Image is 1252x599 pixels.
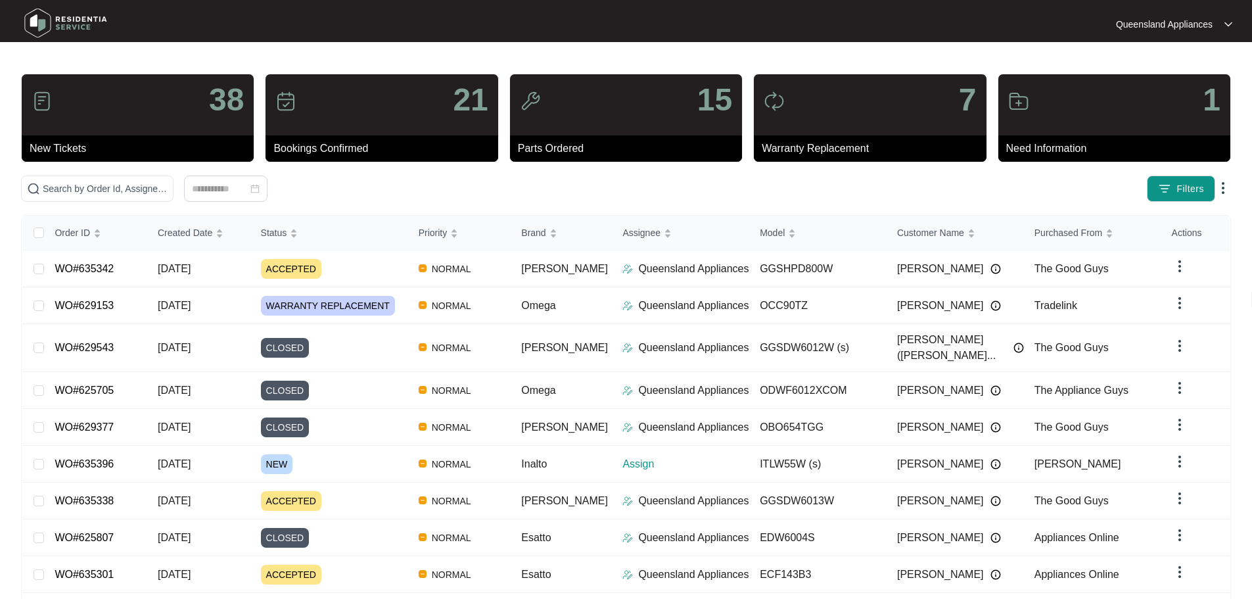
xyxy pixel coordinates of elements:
img: icon [764,91,785,112]
span: [PERSON_NAME] [897,530,984,546]
td: ODWF6012XCOM [749,372,887,409]
span: Assignee [622,226,661,240]
span: [DATE] [158,495,191,506]
span: Appliances Online [1034,569,1119,580]
img: dropdown arrow [1172,295,1188,311]
span: NORMAL [427,340,476,356]
th: Actions [1161,216,1230,251]
img: icon [520,91,541,112]
img: Vercel Logo [419,423,427,431]
span: [DATE] [158,532,191,543]
span: [DATE] [158,421,191,433]
a: WO#635396 [55,458,114,469]
span: [DATE] [158,458,191,469]
img: Info icon [990,385,1001,396]
th: Priority [408,216,511,251]
span: Filters [1176,182,1204,196]
img: dropdown arrow [1172,454,1188,469]
img: Vercel Logo [419,570,427,578]
span: Inalto [521,458,547,469]
img: Assigner Icon [622,343,633,353]
span: WARRANTY REPLACEMENT [261,296,395,316]
img: dropdown arrow [1172,491,1188,506]
span: Status [261,226,287,240]
img: search-icon [27,182,40,195]
p: Queensland Appliances [638,383,749,398]
span: [PERSON_NAME] [1034,458,1121,469]
span: Priority [419,226,448,240]
img: Info icon [1013,343,1024,353]
span: [PERSON_NAME] [897,419,984,435]
span: [PERSON_NAME] [897,298,984,314]
img: icon [32,91,53,112]
img: dropdown arrow [1172,527,1188,543]
img: icon [275,91,296,112]
img: Assigner Icon [622,422,633,433]
span: [DATE] [158,263,191,274]
input: Search by Order Id, Assignee Name, Customer Name, Brand and Model [43,181,168,196]
span: The Good Guys [1034,263,1109,274]
p: Need Information [1006,141,1230,156]
span: Brand [521,226,545,240]
span: CLOSED [261,338,310,358]
img: dropdown arrow [1172,417,1188,433]
span: Omega [521,385,555,396]
span: Model [760,226,785,240]
th: Brand [511,216,612,251]
a: WO#635301 [55,569,114,580]
img: Assigner Icon [622,385,633,396]
p: Bookings Confirmed [273,141,498,156]
a: WO#629543 [55,342,114,353]
span: [PERSON_NAME] [521,263,608,274]
span: ACCEPTED [261,259,321,279]
p: Queensland Appliances [638,298,749,314]
img: Assigner Icon [622,533,633,543]
p: Queensland Appliances [638,493,749,509]
span: CLOSED [261,381,310,400]
td: EDW6004S [749,519,887,556]
span: The Good Guys [1034,342,1109,353]
span: Esatto [521,532,551,543]
span: Purchased From [1034,226,1102,240]
span: NORMAL [427,530,476,546]
p: 7 [959,84,977,116]
img: Info icon [990,264,1001,274]
img: Assigner Icon [622,300,633,311]
button: filter iconFilters [1147,176,1215,202]
th: Model [749,216,887,251]
th: Customer Name [887,216,1024,251]
span: [PERSON_NAME] [897,456,984,472]
span: [PERSON_NAME] [521,342,608,353]
span: The Good Guys [1034,495,1109,506]
th: Order ID [44,216,147,251]
span: [PERSON_NAME] [897,383,984,398]
span: [PERSON_NAME] [897,493,984,509]
span: NORMAL [427,298,476,314]
span: Omega [521,300,555,311]
span: ACCEPTED [261,565,321,585]
span: Esatto [521,569,551,580]
p: New Tickets [30,141,254,156]
img: Vercel Logo [419,301,427,309]
img: Assigner Icon [622,264,633,274]
img: dropdown arrow [1172,380,1188,396]
img: dropdown arrow [1172,258,1188,274]
span: [PERSON_NAME] ([PERSON_NAME]... [897,332,1007,364]
p: Queensland Appliances [638,530,749,546]
p: 21 [453,84,488,116]
span: NORMAL [427,493,476,509]
a: WO#635342 [55,263,114,274]
img: Vercel Logo [419,264,427,272]
span: [PERSON_NAME] [897,261,984,277]
span: [DATE] [158,342,191,353]
span: CLOSED [261,418,310,437]
span: NORMAL [427,261,476,277]
img: filter icon [1158,182,1171,195]
img: Vercel Logo [419,343,427,351]
img: Info icon [990,459,1001,469]
a: WO#625705 [55,385,114,396]
p: Parts Ordered [518,141,742,156]
img: Info icon [990,422,1001,433]
img: Info icon [990,533,1001,543]
td: GGSHPD800W [749,251,887,287]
